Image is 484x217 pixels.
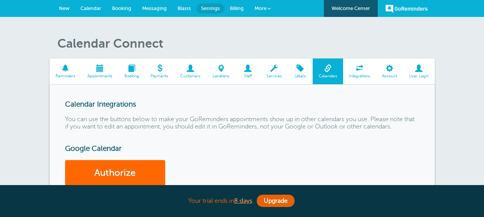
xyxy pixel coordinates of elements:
[85,74,114,78] span: Appointments
[59,5,70,11] span: New
[380,74,399,78] span: Account
[407,74,431,78] span: User Login
[54,74,78,78] span: Reminders
[118,58,145,84] a: Booking
[81,58,118,84] a: Appointments
[178,74,203,78] span: Customers
[174,58,207,84] a: Customers
[453,186,476,209] iframe: Resource center
[122,74,141,78] span: Booking
[65,144,419,153] h3: Google Calendar
[234,197,252,204] a: 8 days
[376,58,403,84] a: Account
[50,58,82,84] a: Reminders
[288,58,313,84] a: Labels
[57,36,435,51] h1: Calendar Connect
[291,74,309,78] span: Labels
[211,74,232,78] span: Locations
[239,74,256,78] span: Staff
[80,5,101,11] span: Calendar
[65,160,165,187] a: Authorize
[347,74,372,78] span: Integrations
[255,5,266,11] span: More
[65,100,419,108] h3: Calendar Integrations
[260,58,288,84] a: Services
[149,74,171,78] span: Payments
[65,116,419,130] p: You can use the buttons below to make your GoReminders appointments show up in other calendars yo...
[145,58,174,84] a: Payments
[257,195,295,207] a: Upgrade
[403,58,435,84] a: User Login
[264,74,284,78] span: Services
[142,5,167,11] span: Messaging
[112,5,131,11] span: Booking
[50,193,435,209] div: Your trial ends in .
[343,58,376,84] a: Integrations
[235,58,260,84] a: Staff
[196,3,224,13] a: Settings
[201,5,220,11] span: Settings
[317,74,339,78] span: Calendars
[207,58,236,84] a: Locations
[230,5,244,11] span: Billing
[178,5,191,11] span: Blasts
